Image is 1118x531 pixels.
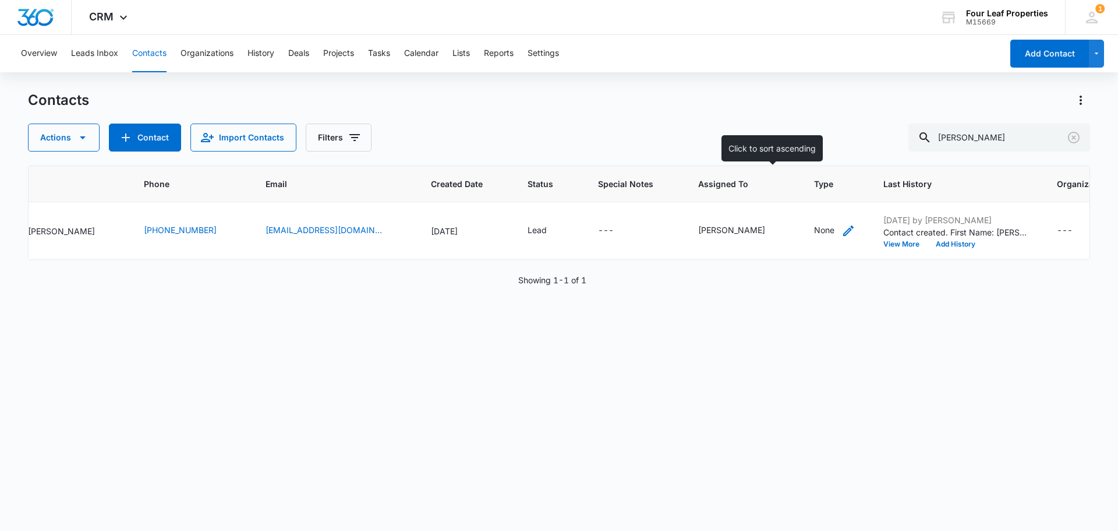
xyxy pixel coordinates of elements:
span: Phone [144,178,221,190]
span: Assigned To [698,178,769,190]
a: [EMAIL_ADDRESS][DOMAIN_NAME] [266,224,382,236]
div: Lead [528,224,547,236]
button: Add Contact [109,124,181,152]
div: [DATE] [431,225,500,237]
button: Reports [484,35,514,72]
button: View More [883,241,928,248]
div: Assigned To - Eleida Romero - Select to Edit Field [698,224,786,238]
button: Leads Inbox [71,35,118,72]
button: Clear [1064,128,1083,147]
p: Showing 1-1 of 1 [518,274,586,286]
div: account name [966,9,1048,18]
input: Search Contacts [908,124,1090,152]
div: Organization - - Select to Edit Field [1057,224,1094,238]
div: Email - jeraddee23@gmail.com - Select to Edit Field [266,224,403,238]
div: notifications count [1095,4,1105,13]
p: Contact created. First Name: [PERSON_NAME] Last Name: [PERSON_NAME] Phone: [PHONE_NUMBER] Email: ... [883,226,1029,238]
button: Contacts [132,35,167,72]
button: Projects [323,35,354,72]
span: Status [528,178,553,190]
button: Import Contacts [190,124,296,152]
p: [DATE] by [PERSON_NAME] [883,214,1029,226]
button: Actions [1071,91,1090,110]
div: account id [966,18,1048,26]
p: [PERSON_NAME] [28,225,95,237]
button: Calendar [404,35,438,72]
button: Organizations [181,35,233,72]
div: Phone - (903) 812-6098 - Select to Edit Field [144,224,238,238]
button: Add Contact [1010,40,1089,68]
span: Type [814,178,838,190]
div: Special Notes - - Select to Edit Field [598,224,635,238]
a: [PHONE_NUMBER] [144,224,217,236]
button: Filters [306,124,372,152]
button: Overview [21,35,57,72]
span: Email [266,178,386,190]
span: Organization [1057,178,1109,190]
div: Status - Lead - Select to Edit Field [528,224,568,238]
button: Deals [288,35,309,72]
span: Special Notes [598,178,653,190]
button: History [247,35,274,72]
button: Settings [528,35,559,72]
button: Add History [928,241,983,248]
span: CRM [89,10,114,23]
button: Tasks [368,35,390,72]
button: Lists [452,35,470,72]
span: Last History [883,178,1012,190]
button: Actions [28,124,100,152]
div: Click to sort ascending [721,135,823,161]
span: Created Date [431,178,483,190]
div: Type - None - Select to Edit Field [814,224,855,238]
div: --- [1057,224,1073,238]
div: None [814,224,834,236]
h1: Contacts [28,92,89,109]
div: --- [598,224,614,238]
div: [PERSON_NAME] [698,224,765,236]
span: 1 [1095,4,1105,13]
